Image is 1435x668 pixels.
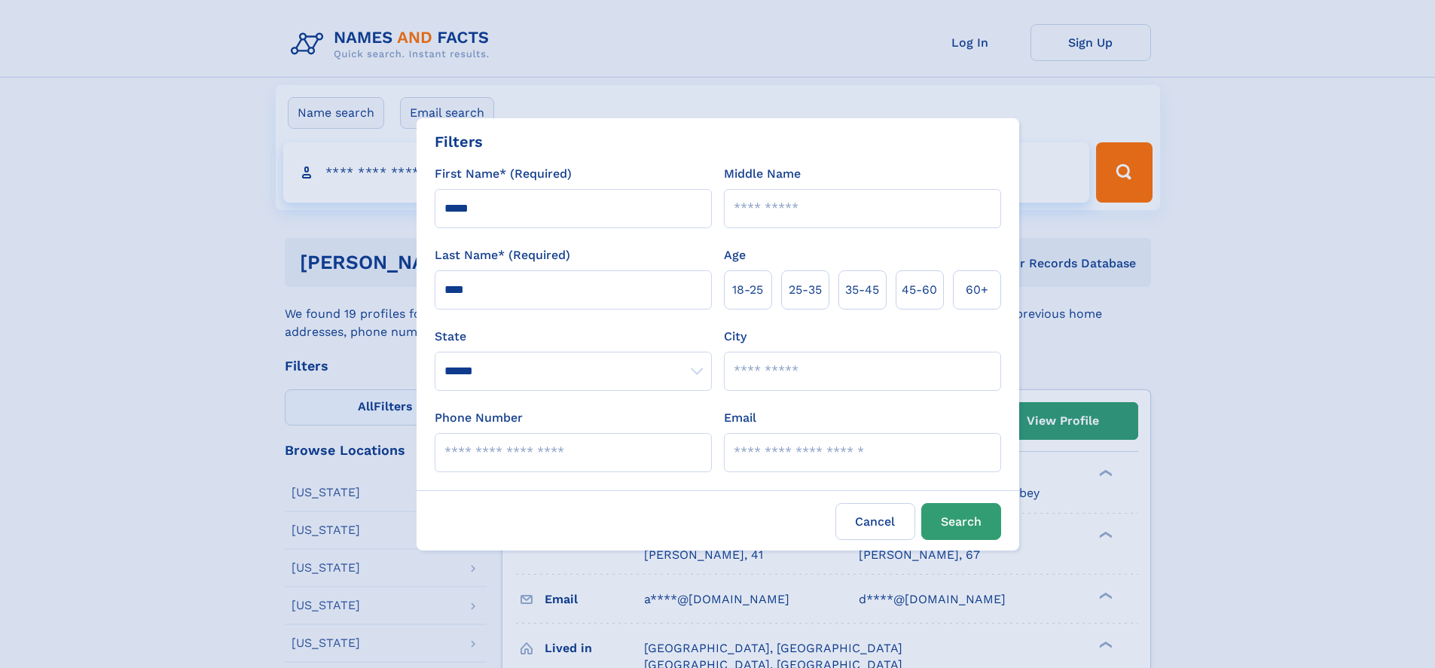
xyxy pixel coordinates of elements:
[724,165,801,183] label: Middle Name
[789,281,822,299] span: 25‑35
[732,281,763,299] span: 18‑25
[835,503,915,540] label: Cancel
[921,503,1001,540] button: Search
[435,130,483,153] div: Filters
[724,328,747,346] label: City
[724,246,746,264] label: Age
[966,281,988,299] span: 60+
[724,409,756,427] label: Email
[435,246,570,264] label: Last Name* (Required)
[435,165,572,183] label: First Name* (Required)
[845,281,879,299] span: 35‑45
[435,409,523,427] label: Phone Number
[435,328,712,346] label: State
[902,281,937,299] span: 45‑60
